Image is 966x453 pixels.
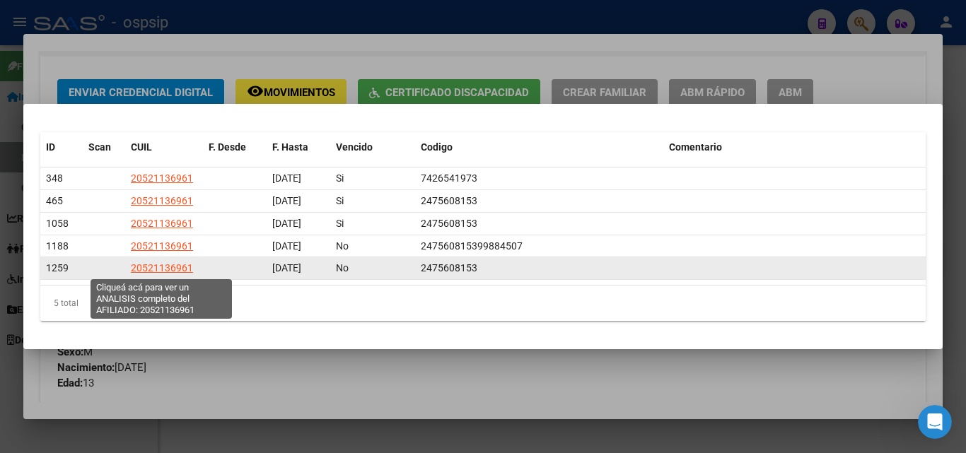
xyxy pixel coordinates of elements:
[46,141,55,153] span: ID
[46,172,63,184] span: 348
[46,262,69,273] span: 1259
[272,141,308,153] span: F. Hasta
[267,132,330,163] datatable-header-cell: F. Hasta
[40,132,83,163] datatable-header-cell: ID
[272,262,301,273] span: [DATE]
[131,218,193,229] span: 20521136961
[421,195,477,206] span: 2475608153
[336,195,344,206] span: Si
[918,405,952,439] iframe: Intercom live chat
[203,132,267,163] datatable-header-cell: F. Desde
[421,218,477,229] span: 2475608153
[88,141,111,153] span: Scan
[415,132,663,163] datatable-header-cell: Codigo
[669,141,722,153] span: Comentario
[336,172,344,184] span: Si
[272,195,301,206] span: [DATE]
[421,240,523,252] span: 247560815399884507
[209,141,246,153] span: F. Desde
[272,218,301,229] span: [DATE]
[272,240,301,252] span: [DATE]
[131,262,193,273] span: 20521136961
[421,262,477,273] span: 2475608153
[336,141,373,153] span: Vencido
[131,141,152,153] span: CUIL
[125,132,203,163] datatable-header-cell: CUIL
[83,132,125,163] datatable-header-cell: Scan
[46,240,69,252] span: 1188
[330,132,415,163] datatable-header-cell: Vencido
[336,262,349,273] span: No
[421,172,477,184] span: 7426541973
[336,218,344,229] span: Si
[663,132,926,163] datatable-header-cell: Comentario
[131,240,193,252] span: 20521136961
[131,172,193,184] span: 20521136961
[272,172,301,184] span: [DATE]
[336,240,349,252] span: No
[40,286,926,321] div: 5 total
[421,141,453,153] span: Codigo
[46,195,63,206] span: 465
[46,218,69,229] span: 1058
[131,195,193,206] span: 20521136961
